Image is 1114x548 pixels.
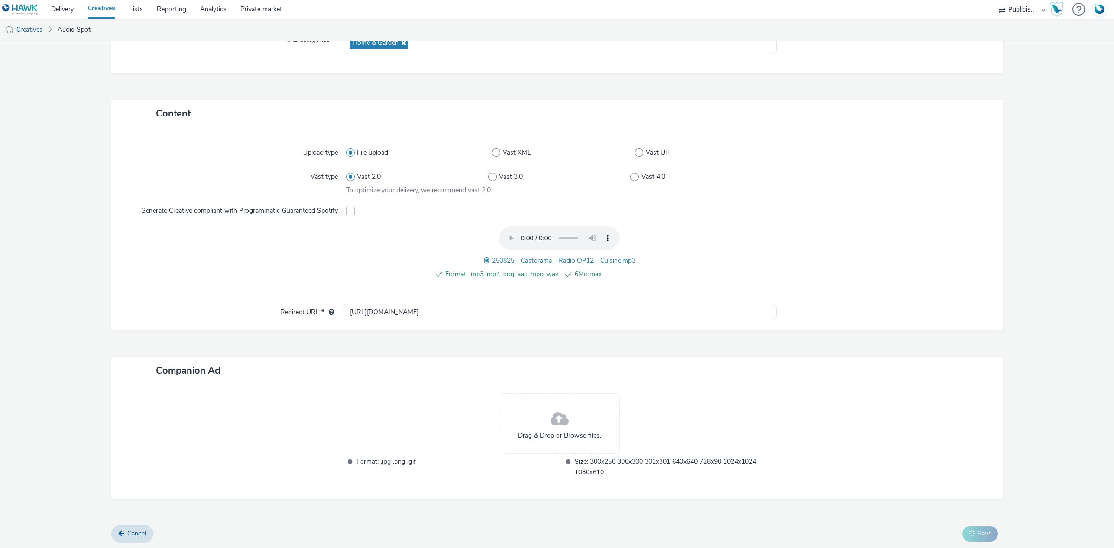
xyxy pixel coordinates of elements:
[357,172,381,181] span: Vast 2.0
[962,526,998,541] button: Save
[156,364,220,377] span: Companion Ad
[499,172,523,181] span: Vast 3.0
[503,148,531,157] span: Vast XML
[357,148,388,157] span: File upload
[343,304,777,320] input: url...
[1093,2,1107,16] img: Account FR
[277,304,338,317] label: Redirect URL *
[575,456,777,477] span: Size: 300x250 300x300 301x301 640x640 728x90 1024x1024 1080x610
[575,269,688,280] span: 6Mo max
[646,148,669,157] span: Vast Url
[5,26,14,35] img: audio
[2,4,38,15] img: undefined Logo
[641,172,665,181] span: Vast 4.0
[346,186,491,194] span: To optimize your delivery, we recommend vast 2.0
[53,19,95,41] a: Audio Spot
[352,39,399,47] span: Home & Garden
[324,308,334,317] div: URL will be used as a validation URL with some SSPs and it will be the redirection URL of your cr...
[492,256,635,265] span: 250825 - Castorama - Radio OP12 - Cuisine.mp3
[518,431,601,440] span: Drag & Drop or Browse files.
[445,269,558,280] span: Format: .mp3 .mp4 .ogg .aac .mpg .wav
[307,168,342,181] label: Vast type
[1050,2,1068,17] a: Hawk Academy
[1050,2,1064,17] img: Hawk Academy
[137,202,342,215] label: Generate Creative compliant with Programmatic Guaranteed Spotify
[978,529,991,538] span: Save
[127,529,146,538] span: Cancel
[299,144,342,157] label: Upload type
[156,107,191,120] span: Content
[356,456,558,477] span: Format: .jpg .png .gif
[111,525,153,542] a: Cancel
